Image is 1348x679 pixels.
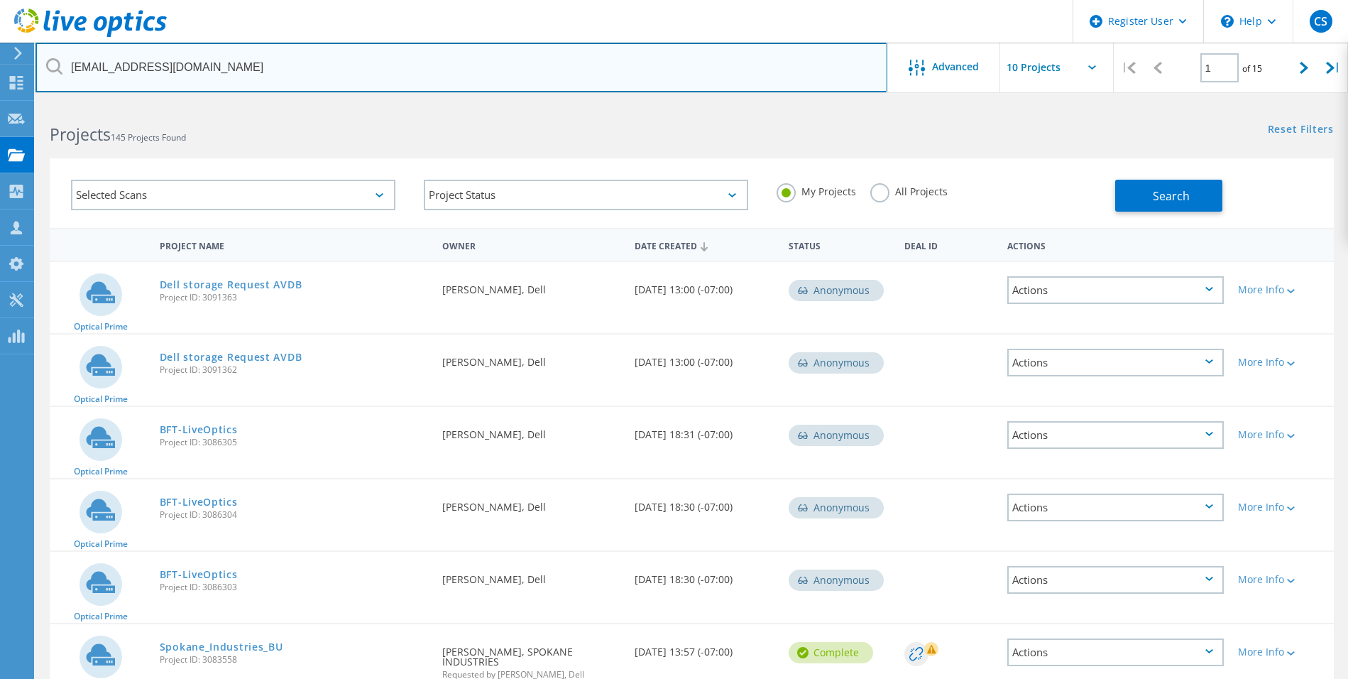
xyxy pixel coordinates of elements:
div: Actions [1007,421,1224,449]
div: [PERSON_NAME], Dell [435,407,628,454]
div: Project Status [424,180,748,210]
div: Actions [1000,232,1232,258]
div: [PERSON_NAME], Dell [435,552,628,599]
div: Selected Scans [71,180,395,210]
span: Optical Prime [74,467,128,476]
div: [DATE] 13:00 (-07:00) [628,262,782,309]
div: Project Name [153,232,435,258]
div: Anonymous [789,570,884,591]
div: More Info [1238,285,1327,295]
span: Advanced [932,62,979,72]
div: More Info [1238,502,1327,512]
span: CS [1314,16,1327,27]
div: | [1114,43,1143,93]
span: Requested by [PERSON_NAME], Dell [442,670,620,679]
div: [DATE] 18:30 (-07:00) [628,552,782,599]
div: [PERSON_NAME], Dell [435,335,628,381]
div: | [1319,43,1348,93]
span: Optical Prime [74,395,128,403]
span: Project ID: 3086304 [160,511,428,519]
span: of 15 [1242,63,1262,75]
span: 145 Projects Found [111,131,186,143]
span: Optical Prime [74,612,128,621]
span: Optical Prime [74,540,128,548]
div: Owner [435,232,628,258]
a: Live Optics Dashboard [14,30,167,40]
a: BFT-LiveOptics [160,497,238,507]
label: All Projects [870,183,948,197]
div: Anonymous [789,280,884,301]
div: Actions [1007,494,1224,521]
div: [PERSON_NAME], Dell [435,262,628,309]
div: [DATE] 13:57 (-07:00) [628,624,782,671]
div: More Info [1238,357,1327,367]
div: Anonymous [789,352,884,374]
b: Projects [50,123,111,146]
div: More Info [1238,575,1327,585]
div: [DATE] 13:00 (-07:00) [628,335,782,381]
a: Spokane_Industries_BU [160,642,283,652]
div: Actions [1007,349,1224,376]
span: Project ID: 3091362 [160,366,428,374]
a: BFT-LiveOptics [160,570,238,580]
div: Deal Id [897,232,1000,258]
div: Status [782,232,897,258]
div: Actions [1007,639,1224,666]
div: Anonymous [789,425,884,446]
a: BFT-LiveOptics [160,425,238,435]
div: Actions [1007,276,1224,304]
input: Search projects by name, owner, ID, company, etc [35,43,887,92]
div: Complete [789,642,873,663]
span: Optical Prime [74,322,128,331]
span: Search [1153,188,1190,204]
div: Anonymous [789,497,884,518]
div: [DATE] 18:30 (-07:00) [628,479,782,526]
a: Reset Filters [1268,124,1334,136]
span: Project ID: 3086305 [160,438,428,447]
button: Search [1115,180,1222,212]
div: [DATE] 18:31 (-07:00) [628,407,782,454]
svg: \n [1221,15,1234,28]
span: Project ID: 3083558 [160,656,428,664]
label: My Projects [777,183,856,197]
a: Dell storage Request AVDB [160,280,302,290]
div: More Info [1238,647,1327,657]
a: Dell storage Request AVDB [160,352,302,362]
div: [PERSON_NAME], Dell [435,479,628,526]
span: Project ID: 3086303 [160,583,428,592]
div: More Info [1238,430,1327,440]
span: Project ID: 3091363 [160,293,428,302]
div: Date Created [628,232,782,259]
div: Actions [1007,566,1224,594]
